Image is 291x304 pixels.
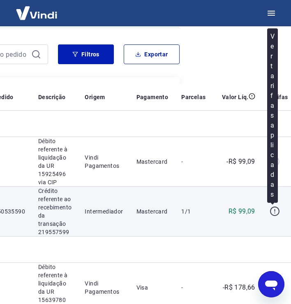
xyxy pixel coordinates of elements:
button: Exportar [124,44,180,64]
p: Ver tarifas aplicadas [270,32,275,200]
p: R$ 99,09 [229,207,255,216]
p: -R$ 178,66 [223,283,255,292]
p: Crédito referente ao recebimento da transação 219557599 [38,187,72,236]
p: Parcelas [181,93,206,101]
p: Valor Líq. [222,93,249,101]
img: Vindi [10,0,63,26]
p: Vindi Pagamentos [85,153,123,170]
p: Origem [85,93,105,101]
p: Pagamento [136,93,169,101]
p: Tarifas [268,93,288,101]
p: - [181,158,206,166]
p: Mastercard [136,158,169,166]
p: Vindi Pagamentos [85,279,123,296]
p: Intermediador [85,207,123,216]
p: -R$ 99,09 [226,157,255,167]
p: Visa [136,283,169,292]
p: 1/1 [181,207,206,216]
button: Filtros [58,44,114,64]
p: Débito referente à liquidação da UR 15925496 via CIP [38,137,72,186]
p: - [181,283,206,292]
p: Descrição [38,93,66,101]
iframe: Botão para abrir a janela de mensagens, conversa em andamento [258,271,284,297]
p: Mastercard [136,207,169,216]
